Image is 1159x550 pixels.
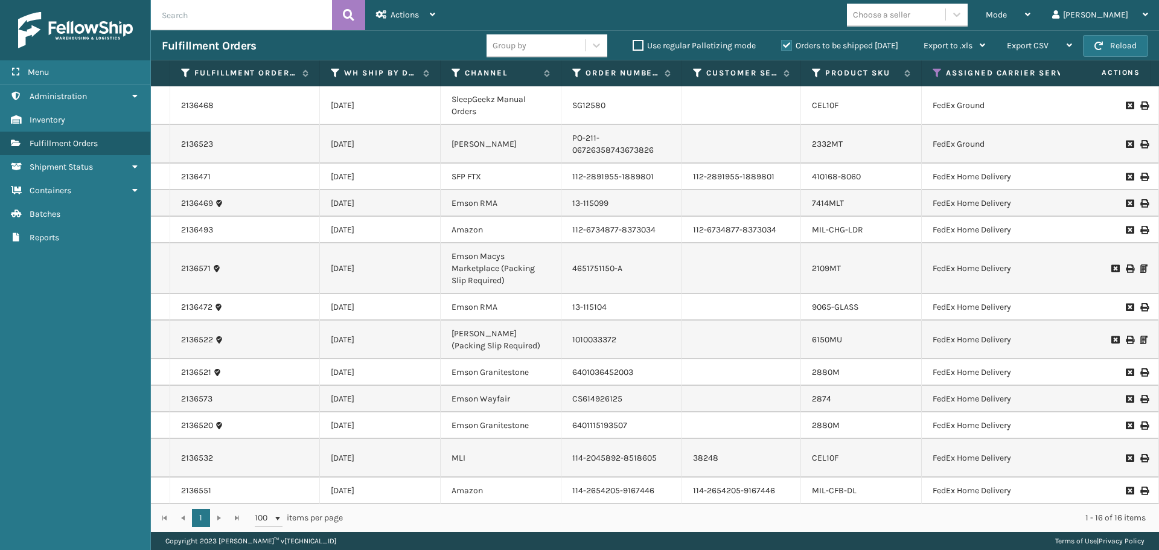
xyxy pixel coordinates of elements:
a: 2136573 [181,393,212,405]
span: Mode [986,10,1007,20]
i: Print Label [1140,173,1148,181]
td: 13-115099 [561,190,682,217]
td: FedEx Home Delivery [922,386,1131,412]
td: 13-115104 [561,294,682,321]
td: FedEx Home Delivery [922,321,1131,359]
a: Terms of Use [1055,537,1097,545]
i: Print Label [1126,336,1133,344]
span: Reports [30,232,59,243]
td: Emson RMA [441,190,561,217]
td: [PERSON_NAME] [441,125,561,164]
a: 2136522 [181,334,213,346]
a: MIL-CHG-LDR [812,225,863,235]
td: 112-6734877-8373034 [682,217,801,243]
a: 2136551 [181,485,211,497]
i: Print Label [1140,395,1148,403]
a: 2136532 [181,452,213,464]
td: [DATE] [320,386,441,412]
i: Request to Be Cancelled [1126,101,1133,110]
td: [DATE] [320,86,441,125]
i: Request to Be Cancelled [1126,226,1133,234]
a: 1 [192,509,210,527]
i: Print Label [1126,264,1133,273]
a: 2874 [812,394,831,404]
a: 2136493 [181,224,213,236]
a: 2136571 [181,263,211,275]
td: FedEx Home Delivery [922,243,1131,294]
td: SG12580 [561,86,682,125]
td: SleepGeekz Manual Orders [441,86,561,125]
td: FedEx Ground [922,86,1131,125]
td: Emson Wayfair [441,386,561,412]
label: Product SKU [825,68,898,78]
td: 112-2891955-1889801 [682,164,801,190]
span: Batches [30,209,60,219]
label: Fulfillment Order Id [194,68,296,78]
td: FedEx Ground [922,125,1131,164]
td: 114-2654205-9167446 [682,478,801,504]
td: PO-211-06726358743673826 [561,125,682,164]
td: MLI [441,439,561,478]
td: 6401115193507 [561,412,682,439]
a: 2136468 [181,100,214,112]
td: 1010033372 [561,321,682,359]
i: Request to Be Cancelled [1126,303,1133,312]
a: 2136523 [181,138,213,150]
td: Emson Granitestone [441,412,561,439]
td: [DATE] [320,164,441,190]
td: [DATE] [320,412,441,439]
a: 2109MT [812,263,841,273]
td: 112-6734877-8373034 [561,217,682,243]
span: Export CSV [1007,40,1049,51]
td: 114-2045892-8518605 [561,439,682,478]
a: CEL10F [812,453,838,463]
td: Amazon [441,217,561,243]
td: SFP FTX [441,164,561,190]
div: Group by [493,39,526,52]
a: 2136469 [181,197,213,209]
td: 38248 [682,439,801,478]
i: Request to Be Cancelled [1111,336,1119,344]
span: Inventory [30,115,65,125]
a: 2332MT [812,139,843,149]
td: FedEx Home Delivery [922,478,1131,504]
div: Choose a seller [853,8,910,21]
td: FedEx Home Delivery [922,439,1131,478]
td: [PERSON_NAME] (Packing Slip Required) [441,321,561,359]
a: 9065-GLASS [812,302,858,312]
img: logo [18,12,133,48]
label: Customer Service Order Number [706,68,777,78]
span: Menu [28,67,49,77]
label: Orders to be shipped [DATE] [781,40,898,51]
span: Actions [391,10,419,20]
i: Print Label [1140,199,1148,208]
td: FedEx Home Delivery [922,217,1131,243]
p: Copyright 2023 [PERSON_NAME]™ v [TECHNICAL_ID] [165,532,336,550]
span: items per page [255,509,343,527]
i: Request to Be Cancelled [1126,395,1133,403]
i: Request to Be Cancelled [1126,421,1133,430]
td: CS614926125 [561,386,682,412]
td: [DATE] [320,190,441,217]
td: Emson RMA [441,294,561,321]
td: 6401036452003 [561,359,682,386]
span: Actions [1064,63,1148,83]
span: Containers [30,185,71,196]
td: [DATE] [320,439,441,478]
a: 2136471 [181,171,211,183]
td: [DATE] [320,321,441,359]
a: 7414MLT [812,198,844,208]
span: Administration [30,91,87,101]
span: Shipment Status [30,162,93,172]
td: [DATE] [320,294,441,321]
td: Emson Macys Marketplace (Packing Slip Required) [441,243,561,294]
td: Amazon [441,478,561,504]
td: [DATE] [320,125,441,164]
i: Request to Be Cancelled [1111,264,1119,273]
i: Print Label [1140,487,1148,495]
label: Assigned Carrier Service [946,68,1108,78]
a: 410168-8060 [812,171,861,182]
i: Print Packing Slip [1140,336,1148,344]
span: 100 [255,512,273,524]
td: FedEx Home Delivery [922,359,1131,386]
